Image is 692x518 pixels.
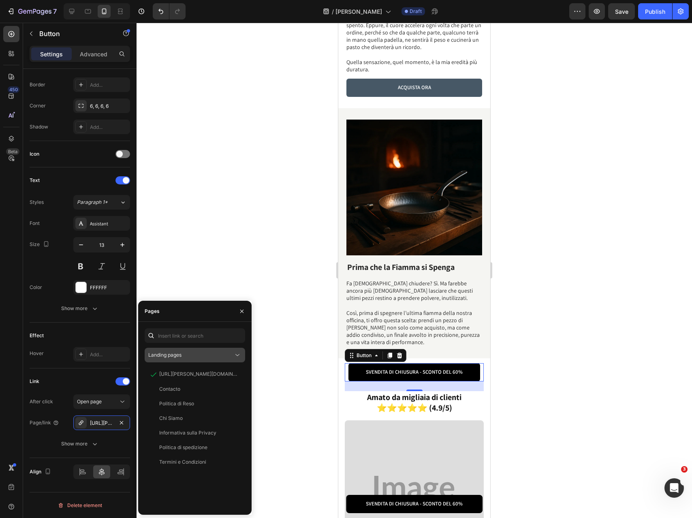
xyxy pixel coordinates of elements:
div: Informativa sulla Privacy [159,429,216,437]
div: Size [30,239,51,250]
div: [URL][PERSON_NAME][DOMAIN_NAME] [90,420,113,427]
span: Save [615,8,628,15]
button: Publish [638,3,672,19]
button: Paragraph 1* [73,195,130,210]
strong: ⭐⭐⭐⭐⭐ (4.9/5) [38,380,114,390]
div: Button [17,329,35,336]
button: 7 [3,3,60,19]
div: Text [30,177,40,184]
div: Publish [645,7,665,16]
iframe: Design area [338,23,490,518]
div: Beta [6,148,19,155]
div: Color [30,284,42,291]
span: / [332,7,334,16]
div: Politica di spedizione [159,444,207,451]
div: Add... [90,81,128,89]
div: 6, 6, 6, 6 [90,103,128,110]
div: Font [30,220,40,227]
div: Politica di Reso [159,400,194,407]
p: Fa [DEMOGRAPHIC_DATA] chiudere? Sì. Ma farebbe ancora più [DEMOGRAPHIC_DATA] lasciare che questi ... [8,257,143,279]
div: Corner [30,102,46,109]
span: Landing pages [148,352,182,358]
a: ACQUISTA ORA [8,56,144,74]
div: Termini e Condizioni [159,458,206,466]
span: Open page [77,398,102,405]
p: Settings [40,50,63,58]
div: Undo/Redo [153,3,186,19]
div: Styles [30,199,44,206]
strong: Amato da migliaia di clienti [29,369,123,380]
div: Page/link [30,419,59,426]
div: Border [30,81,45,88]
button: Open page [73,394,130,409]
button: Landing pages [145,348,245,362]
div: Add... [90,351,128,358]
p: Quella sensazione, quel momento, è la mia eredità più duratura. [8,28,143,50]
span: Paragraph 1* [77,199,108,206]
span: [PERSON_NAME] [335,7,382,16]
div: After click [30,398,53,405]
button: Delete element [30,499,130,512]
div: Align [30,467,53,477]
p: Così, prima di spegnere l’ultima fiamma della nostra officina, ti offro questa scelta: prendi un ... [8,279,143,323]
a: SVENDITA DI CHIUSURA - SCONTO DEL 60% [10,340,142,359]
div: Delete element [58,501,102,510]
p: SVENDITA DI CHIUSURA - SCONTO DEL 60% [28,346,124,353]
iframe: Intercom live chat [664,478,684,498]
div: FFFFFF [90,284,128,291]
div: 450 [8,86,19,93]
button: Save [608,3,635,19]
div: Pages [145,308,160,315]
div: Chi Siamo [159,415,183,422]
div: [URL][PERSON_NAME][DOMAIN_NAME] [159,370,237,378]
strong: Prima che la Fiamma si Spenga [9,239,116,250]
button: Show more [30,301,130,316]
div: Link [30,378,39,385]
p: Advanced [80,50,107,58]
p: 7 [53,6,57,16]
div: Contacto [159,385,180,393]
div: Shadow [30,123,48,131]
div: Show more [61,440,99,448]
div: Show more [61,304,99,313]
div: Icon [30,150,39,158]
p: Button [39,29,108,39]
img: gempages_495102019602744195-ca705c86-b0e8-4122-bf69-903c8d26fba3.webp [8,97,144,233]
input: Insert link or search [145,328,245,343]
div: Assistant [90,220,128,227]
div: Hover [30,350,44,357]
div: Add... [90,124,128,131]
p: ACQUISTA ORA [60,62,93,68]
div: Effect [30,332,44,339]
button: Show more [30,437,130,451]
span: Draft [410,8,422,15]
span: 3 [681,466,688,473]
